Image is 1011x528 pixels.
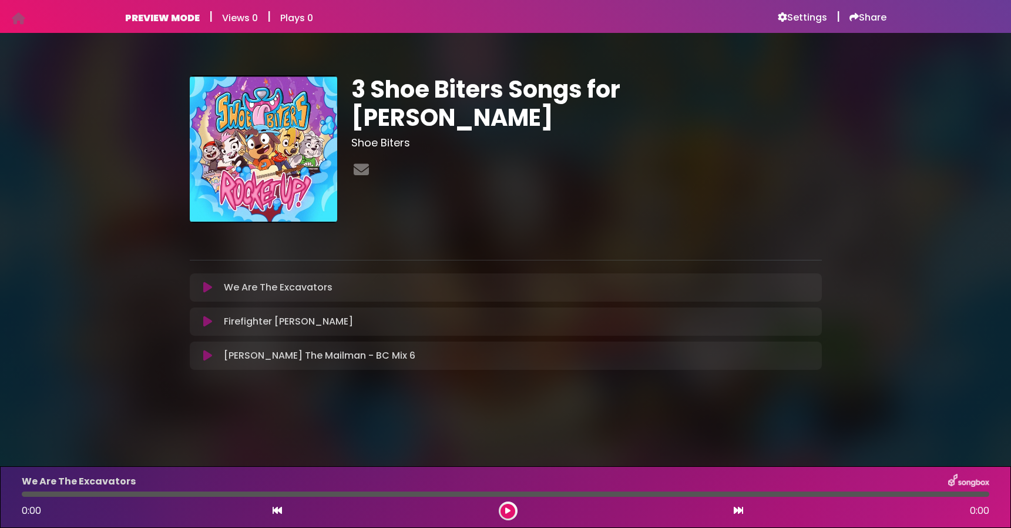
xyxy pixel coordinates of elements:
[125,12,200,24] h6: PREVIEW MODE
[222,12,258,24] h6: Views 0
[224,280,332,295] p: We Are The Excavators
[351,136,822,149] h3: Shoe Biters
[849,12,886,24] a: Share
[778,12,827,24] a: Settings
[224,315,353,329] p: Firefighter [PERSON_NAME]
[351,75,822,132] h1: 3 Shoe Biters Songs for [PERSON_NAME]
[190,75,337,223] img: OQsf137BQus9dY5q7SZS
[267,9,271,24] h5: |
[837,9,840,24] h5: |
[224,349,415,363] p: [PERSON_NAME] The Mailman - BC Mix 6
[280,12,313,24] h6: Plays 0
[209,9,213,24] h5: |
